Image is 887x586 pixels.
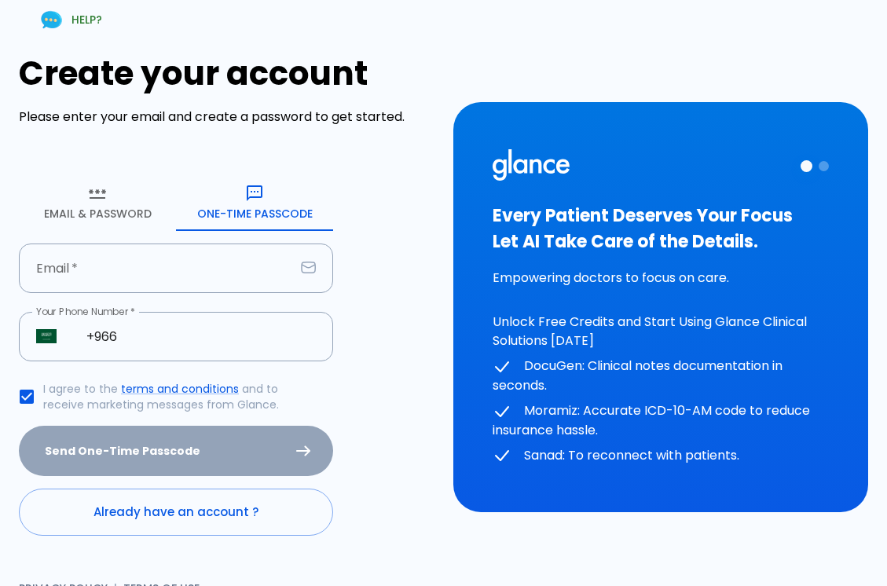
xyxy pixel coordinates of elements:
[176,174,333,231] button: One-Time Passcode
[19,54,434,93] h1: Create your account
[493,401,830,440] p: Moramiz: Accurate ICD-10-AM code to reduce insurance hassle.
[30,320,63,353] button: Select country
[19,108,434,126] p: Please enter your email and create a password to get started.
[493,357,830,395] p: DocuGen: Clinical notes documentation in seconds.
[38,6,65,34] img: Chat Support
[19,489,333,536] a: Already have an account ?
[493,446,830,466] p: Sanad: To reconnect with patients.
[19,244,295,293] input: your.email@example.com
[36,305,135,318] label: Your Phone Number
[121,381,239,397] a: terms and conditions
[493,203,830,255] h3: Every Patient Deserves Your Focus Let AI Take Care of the Details.
[493,269,830,288] p: Empowering doctors to focus on care.
[19,174,176,231] button: Email & Password
[43,381,321,412] p: I agree to the and to receive marketing messages from Glance.
[36,329,57,343] img: Saudi Arabia
[493,313,830,350] p: Unlock Free Credits and Start Using Glance Clinical Solutions [DATE]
